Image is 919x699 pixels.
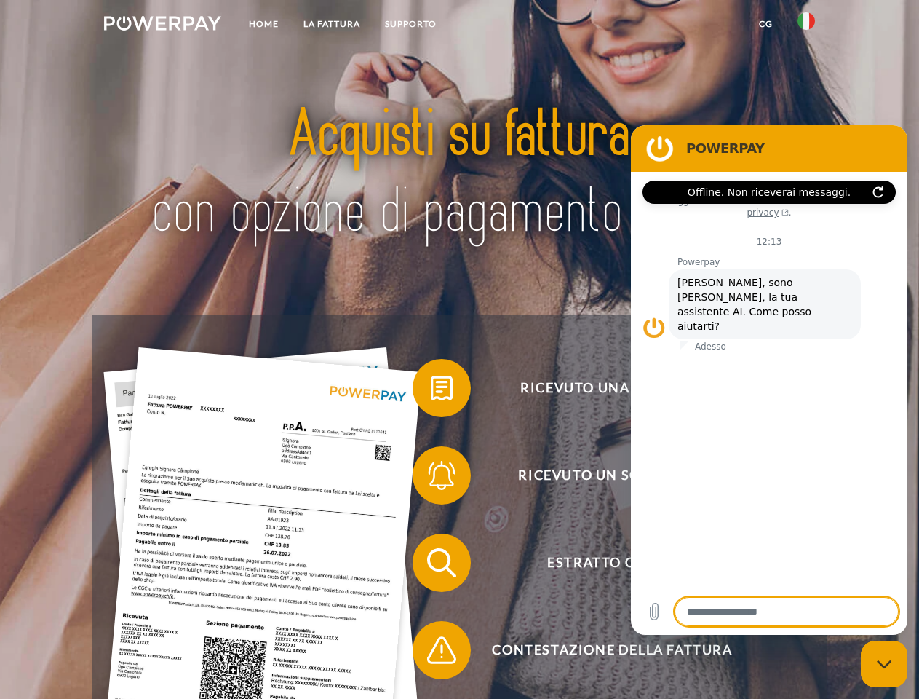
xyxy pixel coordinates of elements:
[861,641,907,687] iframe: Pulsante per aprire la finestra di messaggistica, conversazione in corso
[797,12,815,30] img: it
[413,621,791,679] button: Contestazione della fattura
[434,621,790,679] span: Contestazione della fattura
[104,16,221,31] img: logo-powerpay-white.svg
[291,11,373,37] a: LA FATTURA
[139,70,780,279] img: title-powerpay_it.svg
[236,11,291,37] a: Home
[373,11,449,37] a: Supporto
[413,534,791,592] button: Estratto conto
[423,370,460,406] img: qb_bill.svg
[413,446,791,505] button: Ricevuto un sollecito?
[423,632,460,668] img: qb_warning.svg
[631,125,907,635] iframe: Finestra di messaggistica
[747,11,785,37] a: CG
[423,457,460,494] img: qb_bell.svg
[434,534,790,592] span: Estratto conto
[434,359,790,417] span: Ricevuto una fattura?
[413,359,791,417] button: Ricevuto una fattura?
[423,545,460,581] img: qb_search.svg
[434,446,790,505] span: Ricevuto un sollecito?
